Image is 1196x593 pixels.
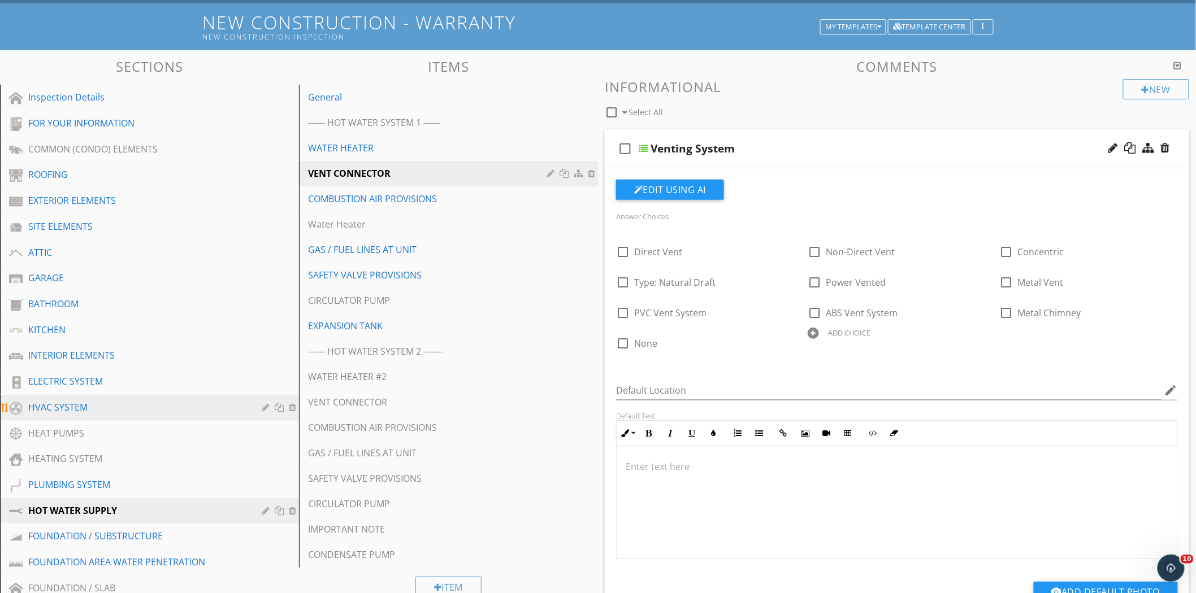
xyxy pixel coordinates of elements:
[202,12,994,41] h1: New Construction - Warranty
[308,243,550,256] div: GAS / FUEL LINES AT UNIT
[1164,383,1178,397] i: edit
[1018,307,1081,319] span: Metal Chimney
[888,19,971,35] button: Template Center
[703,422,724,444] button: Colors
[308,217,550,231] div: Water Heater
[28,246,245,259] div: ATTIC
[28,555,245,569] div: FOUNDATION AREA WATER PENETRATION
[28,348,245,362] div: INTERIOR ELEMENTS
[308,90,550,104] div: General
[308,421,550,434] div: COMBUSTION AIR PROVISIONS
[748,422,770,444] button: Unordered List
[825,23,881,31] div: My Templates
[681,422,703,444] button: Underline (Ctrl+U)
[28,90,245,104] div: Inspection Details
[202,32,824,41] div: New Construction Inspection
[616,381,1162,400] input: Default Location
[1158,555,1185,582] iframe: Intercom live chat
[617,422,638,444] button: Inline Style
[28,374,245,388] div: ELECTRIC SYSTEM
[28,504,245,517] div: HOT WATER SUPPLY
[1018,246,1064,258] span: Concentric
[308,522,550,536] div: IMPORTANT NOTE
[308,167,550,180] div: VENT CONNECTOR
[816,422,837,444] button: Insert Video
[634,337,657,350] span: None
[616,411,1178,420] div: Default Text
[308,370,550,383] div: WATER HEATER #2
[861,422,883,444] button: Code View
[308,497,550,511] div: CIRCULATOR PUMP
[605,59,1189,74] h3: Comments
[1181,555,1194,564] span: 10
[28,220,245,233] div: SITE ELEMENTS
[28,142,245,156] div: COMMON (CONDO) ELEMENTS
[299,59,598,74] h3: Items
[28,478,245,491] div: PLUMBING SYSTEM
[308,395,550,409] div: VENT CONNECTOR
[837,422,859,444] button: Insert Table
[634,246,682,258] span: Direct Vent
[893,23,966,31] div: Template Center
[308,294,550,307] div: CIRCULATOR PUMP
[605,79,1189,94] h3: Informational
[308,319,550,333] div: EXPANSION TANK
[773,422,794,444] button: Insert Link (Ctrl+K)
[28,323,245,337] div: KITCHEN
[826,276,886,289] span: Power Vented
[1018,276,1064,289] span: Metal Vent
[308,192,550,206] div: COMBUSTION AIR PROVISIONS
[651,142,735,155] div: Venting System
[638,422,660,444] button: Bold (Ctrl+B)
[1123,79,1189,99] div: New
[308,446,550,460] div: GAS / FUEL LINES AT UNIT
[828,328,870,337] div: ADD CHOICE
[28,168,245,181] div: ROOFING
[28,194,245,207] div: EXTERIOR ELEMENTS
[888,21,971,31] a: Template Center
[826,307,898,319] span: ABS Vent System
[616,211,669,221] label: Answer Choices
[308,116,550,129] div: ------ HOT WATER SYSTEM 1 ------
[28,529,245,543] div: FOUNDATION / SUBSTRUCTURE
[308,141,550,155] div: WATER HEATER
[660,422,681,444] button: Italic (Ctrl+I)
[616,180,724,200] button: Edit Using AI
[308,548,550,561] div: CONDENSATE PUMP
[616,135,634,162] i: check_box_outline_blank
[629,107,663,117] span: Select All
[308,268,550,282] div: SAFETY VALVE PROVISIONS
[28,400,245,414] div: HVAC SYSTEM
[28,271,245,285] div: GARAGE
[308,472,550,485] div: SAFETY VALVE PROVISIONS
[28,297,245,311] div: BATHROOM
[28,116,245,130] div: FOR YOUR INFORMATION
[308,345,550,358] div: ------ HOT WATER SYSTEM 2 -------
[28,452,245,465] div: HEATING SYSTEM
[794,422,816,444] button: Insert Image (Ctrl+P)
[826,246,895,258] span: Non-Direct Vent
[634,276,716,289] span: Type: Natural Draft
[820,19,886,35] button: My Templates
[28,426,245,440] div: HEAT PUMPS
[727,422,748,444] button: Ordered List
[883,422,904,444] button: Clear Formatting
[634,307,707,319] span: PVC Vent System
